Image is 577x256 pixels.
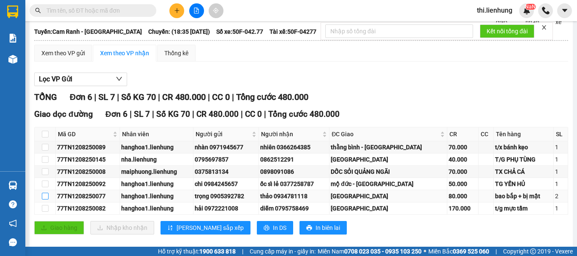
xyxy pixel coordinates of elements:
[242,247,243,256] span: |
[167,225,173,232] span: sort-ascending
[449,155,477,164] div: 40.000
[8,34,17,43] img: solution-icon
[264,225,269,232] span: printer
[261,129,321,139] span: Người nhận
[9,219,17,227] span: notification
[56,190,120,202] td: 77TN1208250077
[164,49,188,58] div: Thống kê
[318,247,422,256] span: Miền Nam
[495,179,552,189] div: TG YẾN HỦ
[195,204,257,213] div: hải 0972221008
[57,204,118,213] div: 77TN1208250082
[195,191,257,201] div: trọng 0905392782
[241,109,243,119] span: |
[260,143,328,152] div: nhiên 0366264385
[332,129,438,139] span: ĐC Giao
[260,204,328,213] div: diễm 0795758469
[495,204,552,213] div: t/g mực tẩm
[35,8,41,13] span: search
[94,92,96,102] span: |
[495,191,552,201] div: bao bắp + bị mật
[8,181,17,190] img: warehouse-icon
[331,191,446,201] div: [GEOGRAPHIC_DATA]
[134,109,150,119] span: SL 7
[56,178,120,190] td: 77TN1208250092
[70,92,92,102] span: Đơn 6
[34,28,142,35] b: Tuyến: Cam Ranh - [GEOGRAPHIC_DATA]
[156,109,190,119] span: Số KG 70
[449,179,477,189] div: 50.000
[116,75,122,82] span: down
[196,109,239,119] span: CR 480.000
[56,202,120,215] td: 77TN1208250082
[525,4,536,10] sup: NaN
[117,92,119,102] span: |
[449,167,477,176] div: 70.000
[555,167,566,176] div: 1
[209,3,223,18] button: aim
[495,167,552,176] div: TX CHẢ CÁ
[9,200,17,208] span: question-circle
[487,27,528,36] span: Kết nối tổng đài
[121,204,192,213] div: hanghoa1.lienhung
[121,179,192,189] div: hanghoa1.lienhung
[90,221,154,234] button: downloadNhập kho nhận
[34,92,57,102] span: TỔNG
[192,109,194,119] span: |
[250,247,316,256] span: Cung cấp máy in - giấy in:
[530,248,536,254] span: copyright
[331,155,446,164] div: [GEOGRAPHIC_DATA]
[316,223,340,232] span: In biên lai
[449,204,477,213] div: 170.000
[245,109,262,119] span: CC 0
[158,247,236,256] span: Hỗ trợ kỹ thuật:
[331,143,446,152] div: thằng bình - [GEOGRAPHIC_DATA]
[100,49,149,58] div: Xem theo VP nhận
[232,92,234,102] span: |
[495,143,552,152] div: t/x bánh kẹo
[428,247,489,256] span: Miền Bắc
[557,3,572,18] button: caret-down
[331,179,446,189] div: mộ đức - [GEOGRAPHIC_DATA]
[106,109,128,119] span: Đơn 6
[121,167,192,176] div: maiphuong.lienhung
[39,74,72,84] span: Lọc VP Gửi
[495,247,497,256] span: |
[424,250,426,253] span: ⚪️
[453,248,489,255] strong: 0369 525 060
[121,143,192,152] div: hanghoa1.lienhung
[306,225,312,232] span: printer
[449,191,477,201] div: 80.000
[121,191,192,201] div: hanghoa1.lienhung
[174,8,180,13] span: plus
[523,7,531,14] img: icon-new-feature
[158,92,160,102] span: |
[189,3,204,18] button: file-add
[555,179,566,189] div: 1
[542,7,550,14] img: phone-icon
[447,127,479,141] th: CR
[212,92,230,102] span: CC 0
[130,109,132,119] span: |
[148,27,210,36] span: Chuyến: (18:35 [DATE])
[331,167,446,176] div: DỐC SỎI QUẢNG NGÃI
[264,109,266,119] span: |
[554,127,568,141] th: SL
[57,179,118,189] div: 77TN1208250092
[57,143,118,152] div: 77TN1208250089
[269,27,316,36] span: Tài xế: 50F-04277
[555,143,566,152] div: 1
[260,155,328,164] div: 0862512291
[208,92,210,102] span: |
[555,155,566,164] div: 1
[161,221,250,234] button: sort-ascending[PERSON_NAME] sắp xếp
[257,221,293,234] button: printerIn DS
[56,141,120,154] td: 77TN1208250089
[561,7,569,14] span: caret-down
[152,109,154,119] span: |
[260,179,328,189] div: ốc sỉ lẻ 0377258787
[299,221,347,234] button: printerIn biên lai
[58,129,111,139] span: Mã GD
[541,24,547,30] span: close
[57,191,118,201] div: 77TN1208250077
